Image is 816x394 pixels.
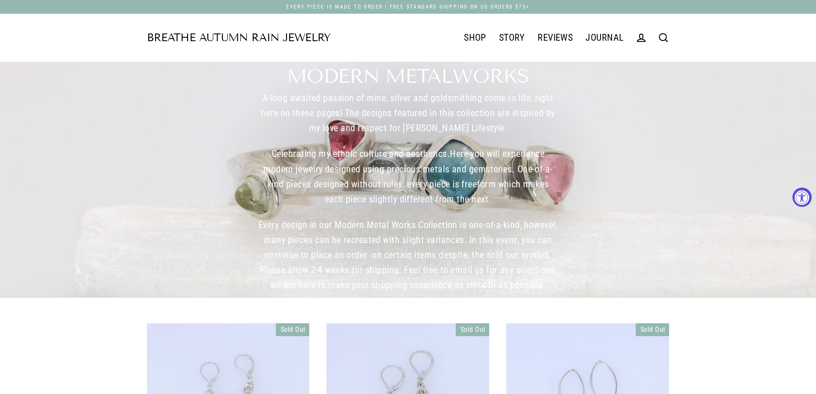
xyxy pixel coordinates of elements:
a: Breathe Autumn Rain Jewelry [147,33,331,43]
div: Sold Out [456,323,490,336]
a: SHOP [457,27,493,48]
button: Accessibility Widget, click to open [792,187,812,207]
div: Primary [331,27,630,49]
a: STORY [493,27,531,48]
span: A long awaited passion of mine, silver and goldsmithing come to life, right here on these pages! ... [261,93,555,133]
span: Celebrating my ethnic culture and aesthetics. [272,148,450,159]
a: REVIEWS [531,27,579,48]
p: Every design in our Modern Metal Works Collection is one-of-a-kind, however, many pieces can be r... [258,217,558,293]
div: Sold Out [636,323,670,336]
a: JOURNAL [579,27,630,48]
span: Here you will experience modern jewelry designed using precious metals and gemstones. One-of-a-ki... [263,148,553,204]
div: Sold Out [276,323,310,336]
h1: Modern Metalworks [258,66,558,86]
